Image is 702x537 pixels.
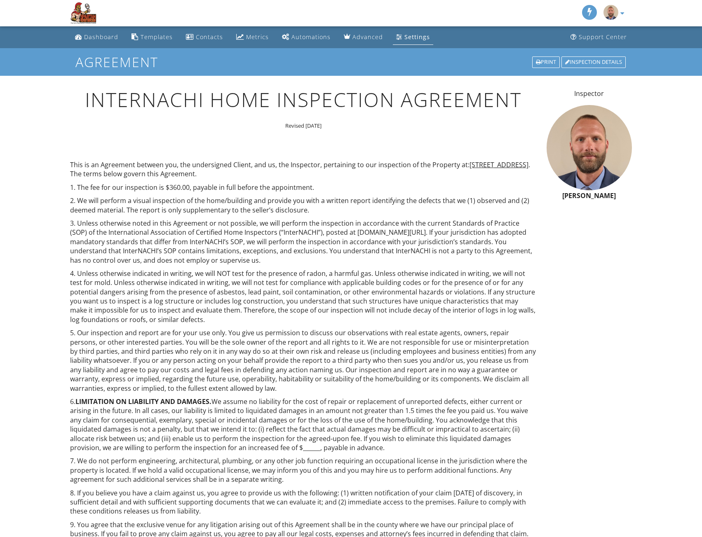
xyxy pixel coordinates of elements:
[70,488,536,516] p: 8. If you believe you have a claim against us, you agree to provide us with the following: (1) wr...
[70,269,536,324] p: 4. Unless otherwise indicated in writing, we will NOT test for the presence of radon, a harmful g...
[70,2,97,24] img: Spartan Property Inspections, LLC
[279,30,334,45] a: Automations (Basic)
[352,33,383,41] div: Advanced
[183,30,226,45] a: Contacts
[70,219,536,265] p: 3. Unless otherwise noted in this Agreement or not possible, we will perform the inspection in ac...
[128,30,176,45] a: Templates
[532,56,560,68] div: Print
[70,122,536,129] p: Revised [DATE]
[567,30,630,45] a: Support Center
[531,56,561,69] a: Print
[393,30,433,45] a: Settings
[547,105,632,190] img: take_2.jpg
[470,160,528,169] span: [STREET_ADDRESS]
[291,33,331,41] div: Automations
[561,56,626,68] div: Inspection Details
[603,5,618,20] img: take_2.jpg
[233,30,272,45] a: Metrics
[196,33,223,41] div: Contacts
[70,160,536,179] p: This is an Agreement between you, the undersigned Client, and us, the Inspector, pertaining to ou...
[70,328,536,393] p: 5. Our inspection and report are for your use only. You give us permission to discuss our observa...
[547,192,632,200] h6: [PERSON_NAME]
[70,89,536,111] h1: INTERNACHI Home Inspection Agreement
[70,456,536,484] p: 7. We do not perform engineering, architectural, plumbing, or any other job function requiring an...
[404,33,430,41] div: Settings
[70,196,536,215] p: 2. We will perform a visual inspection of the home/building and provide you with a written report...
[340,30,386,45] a: Advanced
[246,33,269,41] div: Metrics
[75,397,211,406] span: LIMITATION ON LIABILITY AND DAMAGES.
[547,89,632,98] p: Inspector
[70,183,536,192] p: 1. The fee for our inspection is $360.00, payable in full before the appointment.
[84,33,118,41] div: Dashboard
[561,56,627,69] a: Inspection Details
[72,30,122,45] a: Dashboard
[579,33,627,41] div: Support Center
[75,55,627,69] h1: Agreement
[141,33,173,41] div: Templates
[70,397,536,452] p: 6. We assume no liability for the cost of repair or replacement of unreported defects, either cur...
